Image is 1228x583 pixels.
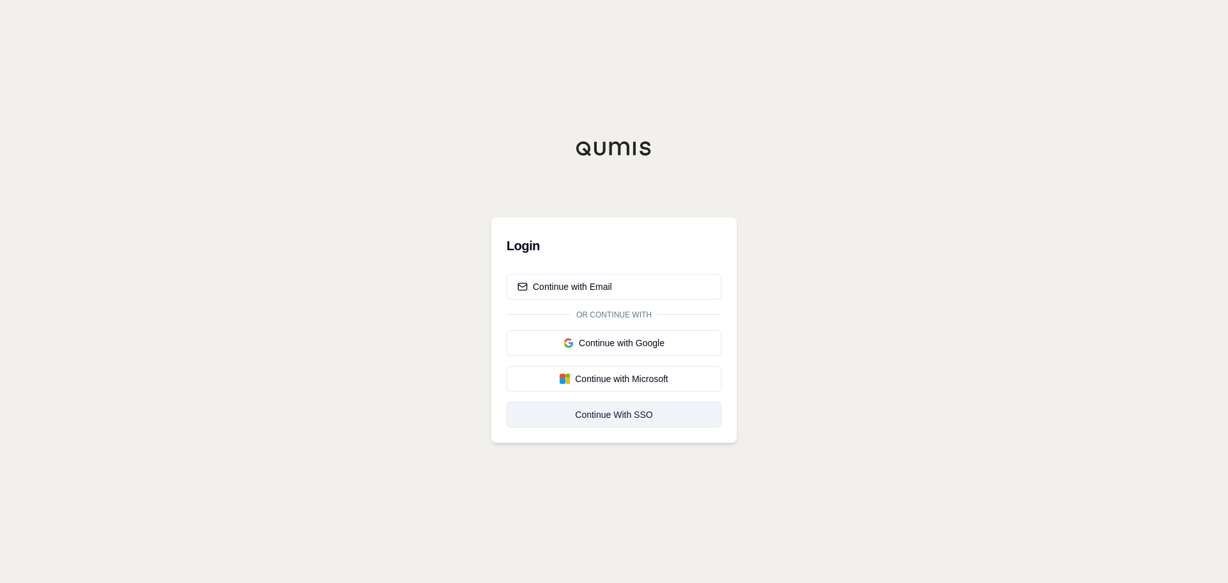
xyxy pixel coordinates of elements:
button: Continue with Microsoft [507,366,721,392]
div: Continue With SSO [517,408,711,421]
a: Continue With SSO [507,402,721,427]
h3: Login [507,233,721,259]
span: Or continue with [571,310,657,320]
div: Continue with Microsoft [517,372,711,385]
button: Continue with Google [507,330,721,356]
div: Continue with Google [517,337,711,349]
button: Continue with Email [507,274,721,299]
img: Qumis [576,141,652,156]
div: Continue with Email [517,280,612,293]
